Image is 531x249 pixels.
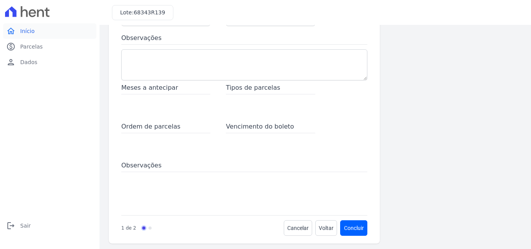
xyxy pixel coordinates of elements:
span: Vencimento do boleto [226,122,315,133]
a: Avançar [340,220,367,236]
span: Cancelar [287,224,309,232]
i: person [6,57,16,67]
a: Voltar [315,220,337,236]
span: Observações [121,161,367,172]
span: Sair [20,222,31,230]
a: Cancelar [284,220,312,236]
span: Ordem de parcelas [121,122,210,133]
span: Início [20,27,35,35]
nav: Progress [121,220,152,236]
label: Observações [121,33,367,45]
p: 1 [121,225,124,232]
span: Meses a antecipar [121,83,210,94]
a: paidParcelas [3,39,96,54]
a: personDados [3,54,96,70]
h3: Lote: [120,9,165,17]
p: de 2 [126,225,136,232]
span: Tipos de parcelas [226,83,315,94]
i: logout [6,221,16,230]
span: Parcelas [20,43,43,50]
i: paid [6,42,16,51]
button: Concluir [341,220,367,236]
span: 68343R139 [134,9,165,16]
span: Dados [20,58,37,66]
span: Voltar [319,224,334,232]
a: homeInício [3,23,96,39]
a: logoutSair [3,218,96,233]
i: home [6,26,16,36]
